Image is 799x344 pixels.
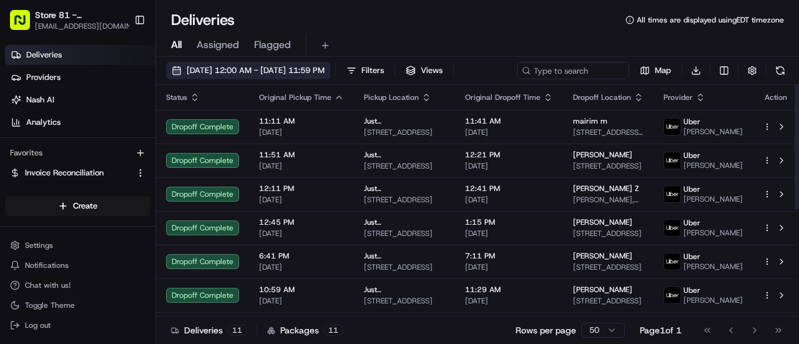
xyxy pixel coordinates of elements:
[573,296,644,306] span: [STREET_ADDRESS]
[772,62,789,79] button: Refresh
[655,65,671,76] span: Map
[259,262,344,272] span: [DATE]
[5,112,155,132] a: Analytics
[5,317,150,334] button: Log out
[25,260,69,270] span: Notifications
[12,119,35,141] img: 1736555255976-a54dd68f-1ca7-489b-9aae-adbdc363a1c4
[187,65,325,76] span: [DATE] 12:00 AM - [DATE] 11:59 PM
[341,62,390,79] button: Filters
[12,49,227,69] p: Welcome 👋
[259,296,344,306] span: [DATE]
[228,325,247,336] div: 11
[573,229,644,238] span: [STREET_ADDRESS]
[684,228,743,238] span: [PERSON_NAME]
[517,62,629,79] input: Type to search
[259,195,344,205] span: [DATE]
[664,287,680,303] img: uber-new-logo.jpeg
[5,5,129,35] button: Store 81 - [GEOGRAPHIC_DATA] ([GEOGRAPHIC_DATA]) (Just Salad)[EMAIL_ADDRESS][DOMAIN_NAME]
[364,184,445,194] span: Just [GEOGRAPHIC_DATA] ([GEOGRAPHIC_DATA])
[5,257,150,274] button: Notifications
[7,175,100,198] a: 📗Knowledge Base
[212,122,227,137] button: Start new chat
[465,161,553,171] span: [DATE]
[573,92,631,102] span: Dropoff Location
[465,217,553,227] span: 1:15 PM
[5,67,155,87] a: Providers
[10,167,130,179] a: Invoice Reconciliation
[25,280,71,290] span: Chat with us!
[35,9,127,21] button: Store 81 - [GEOGRAPHIC_DATA] ([GEOGRAPHIC_DATA]) (Just Salad)
[25,320,51,330] span: Log out
[465,127,553,137] span: [DATE]
[684,117,700,127] span: Uber
[259,150,344,160] span: 11:51 AM
[465,195,553,205] span: [DATE]
[364,161,445,171] span: [STREET_ADDRESS]
[259,92,331,102] span: Original Pickup Time
[763,92,789,102] div: Action
[25,180,96,193] span: Knowledge Base
[684,194,743,204] span: [PERSON_NAME]
[124,211,151,220] span: Pylon
[684,150,700,160] span: Uber
[664,220,680,236] img: uber-new-logo.jpeg
[465,184,553,194] span: 12:41 PM
[664,92,693,102] span: Provider
[42,131,158,141] div: We're available if you need us!
[421,65,443,76] span: Views
[400,62,448,79] button: Views
[465,229,553,238] span: [DATE]
[42,119,205,131] div: Start new chat
[573,262,644,272] span: [STREET_ADDRESS]
[684,252,700,262] span: Uber
[5,196,150,216] button: Create
[465,296,553,306] span: [DATE]
[364,195,445,205] span: [STREET_ADDRESS]
[684,160,743,170] span: [PERSON_NAME]
[364,217,445,227] span: Just [GEOGRAPHIC_DATA] ([GEOGRAPHIC_DATA])
[573,127,644,137] span: [STREET_ADDRESS][PERSON_NAME]
[5,163,150,183] button: Invoice Reconciliation
[364,229,445,238] span: [STREET_ADDRESS]
[32,80,206,93] input: Clear
[637,15,784,25] span: All times are displayed using EDT timezone
[105,182,115,192] div: 💻
[26,49,62,61] span: Deliveries
[364,262,445,272] span: [STREET_ADDRESS]
[364,127,445,137] span: [STREET_ADDRESS]
[25,300,75,310] span: Toggle Theme
[364,92,419,102] span: Pickup Location
[364,150,445,160] span: Just [GEOGRAPHIC_DATA] ([GEOGRAPHIC_DATA])
[364,116,445,126] span: Just [GEOGRAPHIC_DATA] ([GEOGRAPHIC_DATA])
[259,116,344,126] span: 11:11 AM
[35,21,141,31] span: [EMAIL_ADDRESS][DOMAIN_NAME]
[664,152,680,169] img: uber-new-logo.jpeg
[573,161,644,171] span: [STREET_ADDRESS]
[259,251,344,261] span: 6:41 PM
[259,229,344,238] span: [DATE]
[5,90,155,110] a: Nash AI
[5,237,150,254] button: Settings
[573,184,639,194] span: [PERSON_NAME] Z
[573,285,632,295] span: [PERSON_NAME]
[664,119,680,135] img: uber-new-logo.jpeg
[573,195,644,205] span: [PERSON_NAME], [STREET_ADDRESS]
[465,262,553,272] span: [DATE]
[664,253,680,270] img: uber-new-logo.jpeg
[166,92,187,102] span: Status
[73,200,97,212] span: Create
[259,161,344,171] span: [DATE]
[640,324,682,337] div: Page 1 of 1
[664,186,680,202] img: uber-new-logo.jpeg
[5,45,155,65] a: Deliveries
[684,295,743,305] span: [PERSON_NAME]
[259,127,344,137] span: [DATE]
[25,240,53,250] span: Settings
[5,277,150,294] button: Chat with us!
[26,117,61,128] span: Analytics
[465,285,553,295] span: 11:29 AM
[171,324,247,337] div: Deliveries
[684,262,743,272] span: [PERSON_NAME]
[197,37,239,52] span: Assigned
